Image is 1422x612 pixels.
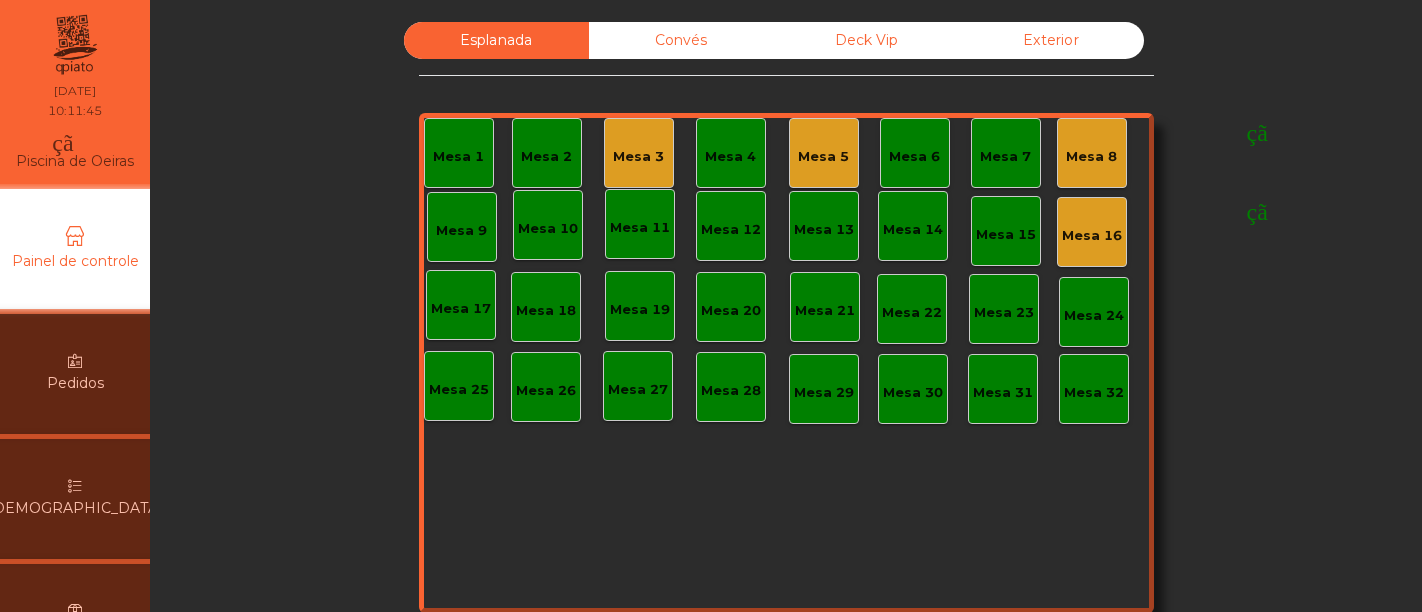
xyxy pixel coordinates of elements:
[429,381,489,397] font: Mesa 25
[433,148,484,164] font: Mesa 1
[48,103,102,118] font: 10:11:45
[1023,31,1079,49] font: Exterior
[1064,307,1124,323] font: Mesa 24
[655,31,707,49] font: Convés
[980,148,1031,164] font: Mesa 7
[47,374,104,392] font: Pedidos
[518,220,578,236] font: Mesa 10
[976,226,1036,242] font: Mesa 15
[12,252,139,270] font: Painel de controle
[889,148,940,164] font: Mesa 6
[602,117,1031,141] font: monetização_ativada
[701,382,761,398] font: Mesa 28
[701,221,761,237] font: Mesa 12
[787,117,1216,141] font: monetização_ativada
[516,302,576,318] font: Mesa 18
[882,304,942,320] font: Mesa 22
[610,301,670,317] font: Mesa 19
[973,384,1033,400] font: Mesa 31
[795,302,855,318] font: Mesa 21
[705,148,756,164] font: Mesa 4
[1209,147,1329,171] font: feito
[794,221,854,237] font: Mesa 13
[610,219,670,235] font: Mesa 11
[16,152,134,170] font: Piscina de Oeiras
[701,302,761,318] font: Mesa 20
[1064,384,1124,400] font: Mesa 32
[460,31,533,49] font: Esplanada
[883,384,943,400] font: Mesa 30
[436,222,487,238] font: Mesa 9
[835,31,898,49] font: Deck Vip
[1209,226,1329,250] font: feito
[883,221,943,237] font: Mesa 14
[431,300,491,316] font: Mesa 17
[794,384,854,400] font: Mesa 29
[608,381,668,397] font: Mesa 27
[974,304,1034,320] font: Mesa 23
[521,148,572,164] font: Mesa 2
[54,83,96,98] font: [DATE]
[516,382,576,398] font: Mesa 26
[50,10,99,80] img: qpiato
